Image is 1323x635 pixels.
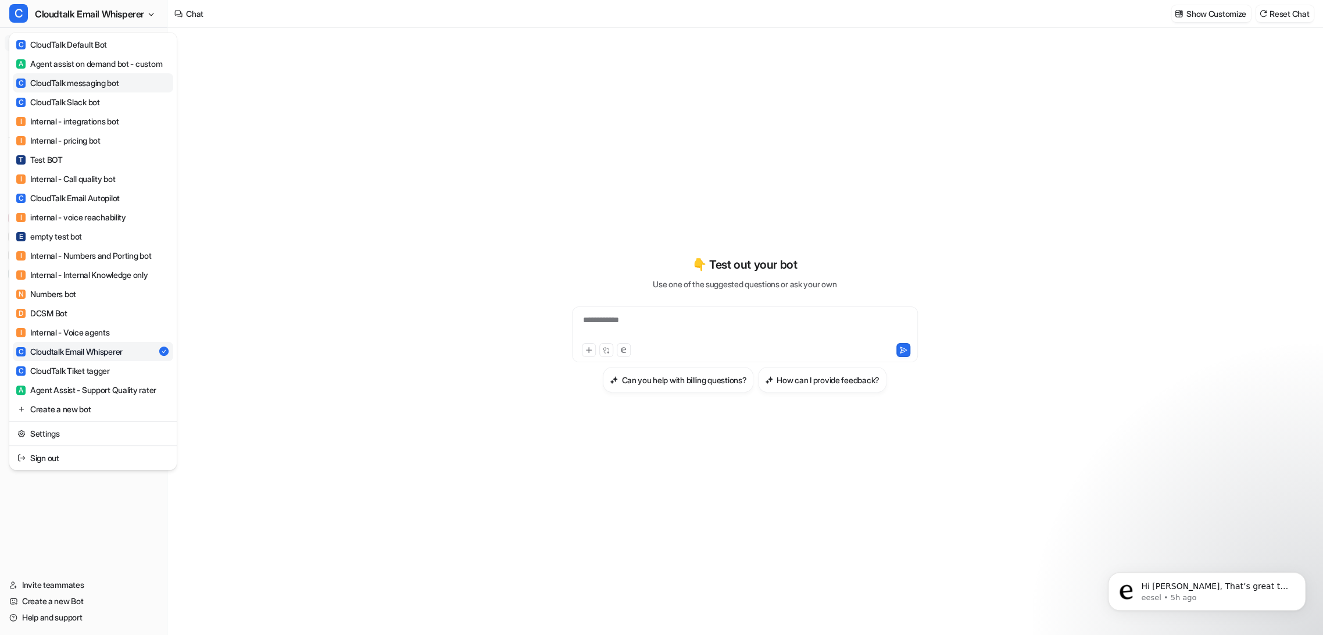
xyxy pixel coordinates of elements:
[16,77,119,89] div: CloudTalk messaging bot
[16,59,26,69] span: A
[16,232,26,241] span: E
[16,366,26,376] span: C
[16,347,26,356] span: C
[16,211,126,223] div: internal - voice reachability
[9,4,28,23] span: C
[1090,548,1323,629] iframe: Intercom notifications message
[35,6,144,22] span: Cloudtalk Email Whisperer
[16,288,76,300] div: Numbers bot
[16,290,26,299] span: N
[16,154,63,166] div: Test BOT
[13,399,173,419] a: Create a new bot
[16,309,26,318] span: D
[16,174,26,184] span: I
[16,249,151,262] div: Internal - Numbers and Porting bot
[16,117,26,126] span: I
[16,136,26,145] span: I
[17,452,26,464] img: reset
[16,96,100,108] div: CloudTalk Slack bot
[16,40,26,49] span: C
[16,38,107,51] div: CloudTalk Default Bot
[16,98,26,107] span: C
[16,270,26,280] span: I
[16,328,26,337] span: I
[16,269,148,281] div: Internal - Internal Knowledge only
[16,307,67,319] div: DCSM Bot
[16,326,110,338] div: Internal - Voice agents
[16,386,26,395] span: A
[16,134,101,147] div: Internal - pricing bot
[16,79,26,88] span: C
[16,173,115,185] div: Internal - Call quality bot
[16,345,123,358] div: Cloudtalk Email Whisperer
[17,403,26,415] img: reset
[13,448,173,468] a: Sign out
[16,251,26,261] span: I
[17,427,26,440] img: reset
[16,194,26,203] span: C
[13,424,173,443] a: Settings
[16,384,156,396] div: Agent Assist - Support Quality rater
[16,115,119,127] div: Internal - integrations bot
[16,58,162,70] div: Agent assist on demand bot - custom
[16,365,110,377] div: CloudTalk Tiket tagger
[16,155,26,165] span: T
[16,192,120,204] div: CloudTalk Email Autopilot
[16,213,26,222] span: I
[16,230,82,242] div: empty test bot
[9,33,177,470] div: CCloudtalk Email Whisperer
